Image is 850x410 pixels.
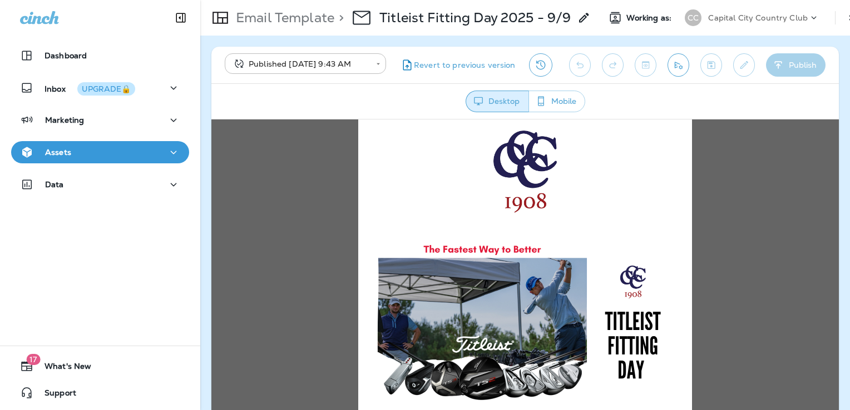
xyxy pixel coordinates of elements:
p: Inbox [45,82,135,94]
button: Mobile [528,91,585,112]
p: Email Template [231,9,334,26]
button: Marketing [11,109,189,131]
div: CC [685,9,701,26]
button: Data [11,173,189,196]
button: Desktop [466,91,529,112]
button: InboxUPGRADE🔒 [11,77,189,99]
button: Dashboard [11,44,189,67]
span: Working as: [626,13,674,23]
button: Send test email [668,53,689,77]
span: Revert to previous version [414,60,516,71]
p: Capital City Country Club [708,13,808,22]
span: 17 [26,354,40,365]
div: Published [DATE] 9:43 AM [233,58,368,69]
button: UPGRADE🔒 [77,82,135,96]
p: Assets [45,148,71,157]
span: Support [33,388,76,402]
button: Assets [11,141,189,163]
span: What's New [33,362,91,375]
button: 17What's New [11,355,189,377]
button: View Changelog [529,53,552,77]
button: Collapse Sidebar [165,7,196,29]
p: Marketing [45,116,84,124]
p: Dashboard [45,51,87,60]
img: Capital-City-CC-logo.png [282,11,345,93]
button: Revert to previous version [395,53,520,77]
button: Support [11,382,189,404]
img: Capital-City--Titleist-Fitting-Day-99---blog.png [147,104,481,292]
p: Titleist Fitting Day 2025 - 9/9 [379,9,571,26]
div: UPGRADE🔒 [82,85,131,93]
p: > [334,9,344,26]
p: Data [45,180,64,189]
